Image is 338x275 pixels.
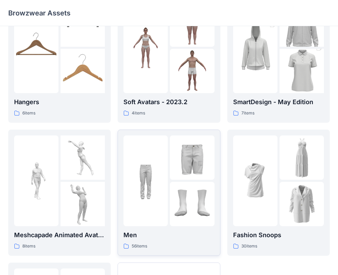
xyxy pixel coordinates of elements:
p: 7 items [241,110,254,117]
img: folder 1 [123,25,168,70]
img: folder 3 [170,49,214,93]
p: 30 items [241,243,257,250]
p: 56 items [132,243,147,250]
a: folder 1folder 2folder 3Meshcapade Animated Avatars8items [8,130,111,256]
p: Fashion Snoops [233,230,324,240]
a: folder 1folder 2folder 3Fashion Snoops30items [227,130,330,256]
img: folder 2 [61,135,105,180]
p: Soft Avatars - 2023.2 [123,97,214,107]
img: folder 3 [61,182,105,226]
img: folder 1 [233,158,277,203]
p: Hangers [14,97,105,107]
p: SmartDesign - May Edition [233,97,324,107]
img: folder 1 [14,158,58,203]
img: folder 3 [280,38,324,104]
img: folder 3 [280,182,324,226]
img: folder 2 [280,135,324,180]
p: Meshcapade Animated Avatars [14,230,105,240]
img: folder 3 [61,49,105,93]
p: Men [123,230,214,240]
img: folder 2 [170,135,214,180]
p: 8 items [22,243,35,250]
p: Browzwear Assets [8,8,70,18]
img: folder 1 [233,14,277,81]
p: 4 items [132,110,145,117]
img: folder 3 [170,182,214,226]
a: folder 1folder 2folder 3Men56items [118,130,220,256]
img: folder 1 [14,25,58,70]
p: 6 items [22,110,35,117]
img: folder 1 [123,158,168,203]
